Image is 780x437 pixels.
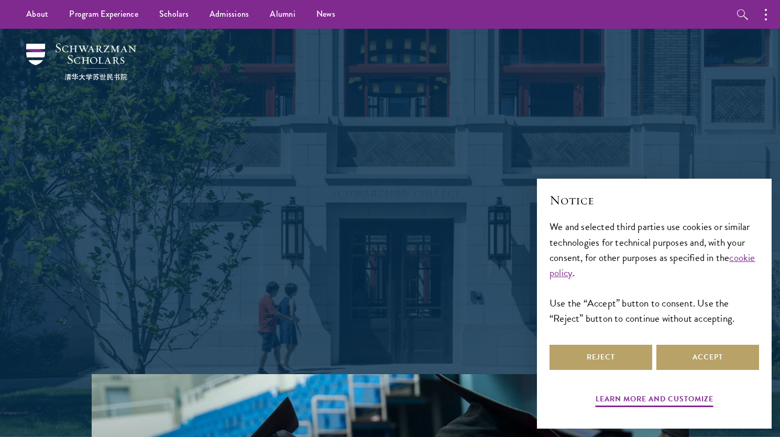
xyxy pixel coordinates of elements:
[550,191,759,209] h2: Notice
[550,345,652,370] button: Reject
[656,345,759,370] button: Accept
[550,219,759,325] div: We and selected third parties use cookies or similar technologies for technical purposes and, wit...
[550,250,755,280] a: cookie policy
[596,392,713,409] button: Learn more and customize
[26,43,136,80] img: Schwarzman Scholars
